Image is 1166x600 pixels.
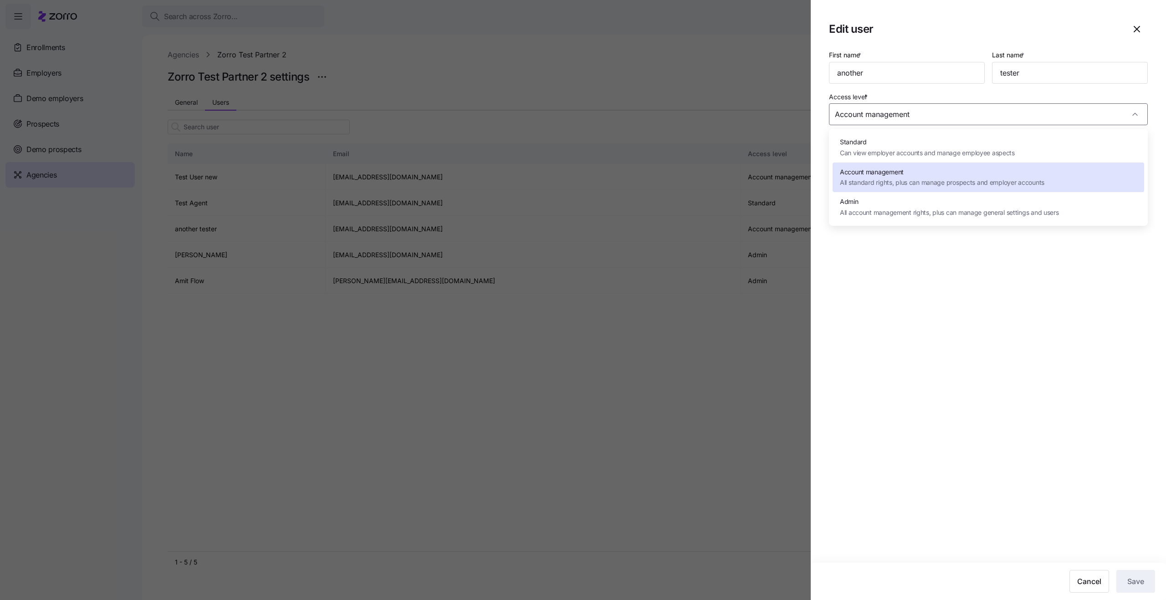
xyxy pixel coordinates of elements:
input: Select access level [829,103,1148,125]
span: Can view employer accounts and manage employee aspects [840,148,1015,158]
button: Cancel [1069,570,1109,593]
span: Account management [840,167,1044,177]
span: Standard [840,137,1015,147]
label: First name [829,50,863,60]
span: All account management rights, plus can manage general settings and users [840,208,1059,218]
label: Last name [992,50,1026,60]
span: All standard rights, plus can manage prospects and employer accounts [840,178,1044,188]
label: Access level [829,92,869,102]
button: Save [1116,570,1155,593]
span: Save [1127,576,1144,587]
span: Cancel [1077,576,1101,587]
h1: Edit user [829,22,1119,36]
span: Admin [840,197,1059,207]
input: Type last name [992,62,1148,84]
input: Type first name [829,62,985,84]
